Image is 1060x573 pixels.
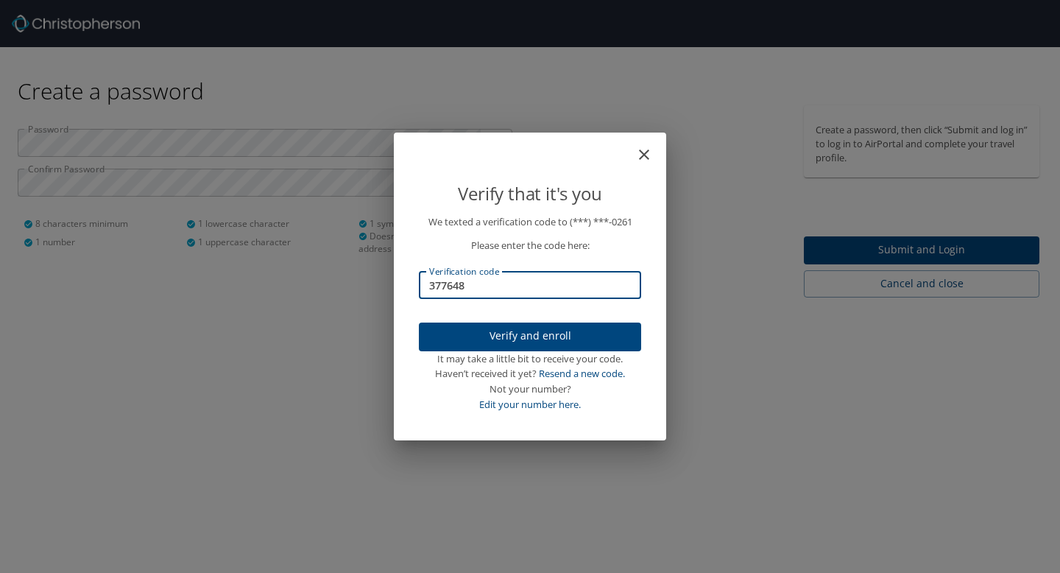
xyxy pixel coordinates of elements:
p: We texted a verification code to (***) ***- 0261 [419,214,641,230]
a: Resend a new code. [539,367,625,380]
button: close [643,138,660,156]
div: Haven’t received it yet? [419,366,641,382]
p: Verify that it's you [419,180,641,208]
div: Not your number? [419,382,641,397]
span: Verify and enroll [431,327,629,345]
a: Edit your number here. [479,398,581,411]
button: Verify and enroll [419,323,641,351]
p: Please enter the code here: [419,238,641,253]
div: It may take a little bit to receive your code. [419,351,641,367]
